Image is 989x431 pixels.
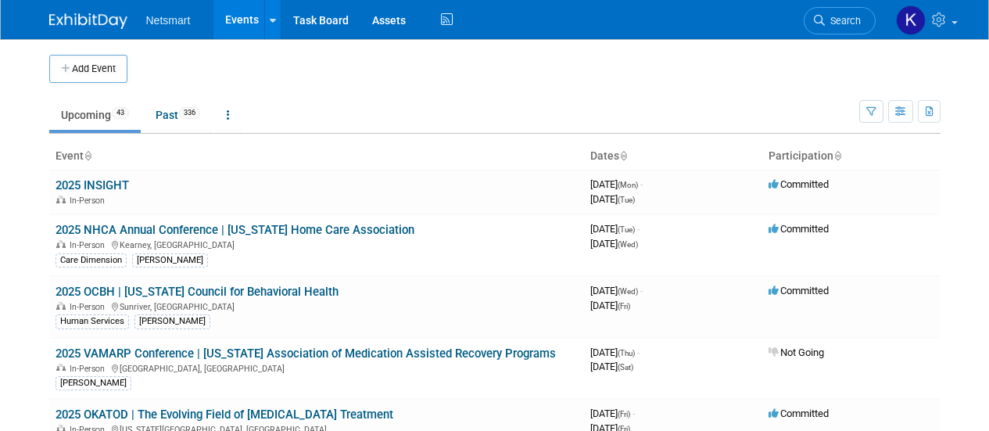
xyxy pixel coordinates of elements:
th: Event [49,143,584,170]
span: [DATE] [590,178,643,190]
span: [DATE] [590,408,635,419]
span: [DATE] [590,223,640,235]
div: [PERSON_NAME] [132,253,208,268]
img: Kaitlyn Woicke [896,5,926,35]
span: [DATE] [590,285,643,296]
span: In-Person [70,240,109,250]
span: (Fri) [618,410,630,418]
img: In-Person Event [56,240,66,248]
img: In-Person Event [56,302,66,310]
img: In-Person Event [56,196,66,203]
a: Search [804,7,876,34]
span: In-Person [70,196,109,206]
span: - [637,347,640,358]
span: (Tue) [618,225,635,234]
span: (Tue) [618,196,635,204]
span: Committed [769,178,829,190]
span: - [640,285,643,296]
button: Add Event [49,55,127,83]
span: (Wed) [618,240,638,249]
span: [DATE] [590,193,635,205]
span: Netsmart [146,14,191,27]
span: [DATE] [590,361,633,372]
span: - [640,178,643,190]
span: 336 [179,107,200,119]
div: Care Dimension [56,253,127,268]
a: Past336 [144,100,212,130]
div: Kearney, [GEOGRAPHIC_DATA] [56,238,578,250]
span: - [637,223,640,235]
span: [DATE] [590,347,640,358]
a: Sort by Event Name [84,149,91,162]
span: Committed [769,285,829,296]
span: [DATE] [590,300,630,311]
span: Committed [769,408,829,419]
th: Participation [762,143,941,170]
img: In-Person Event [56,364,66,372]
span: (Wed) [618,287,638,296]
a: Sort by Participation Type [833,149,841,162]
div: [GEOGRAPHIC_DATA], [GEOGRAPHIC_DATA] [56,361,578,374]
span: Not Going [769,347,824,358]
span: (Sat) [618,363,633,372]
th: Dates [584,143,762,170]
div: Human Services [56,314,129,329]
a: 2025 NHCA Annual Conference | [US_STATE] Home Care Association [56,223,414,237]
a: 2025 INSIGHT [56,178,129,192]
a: 2025 OCBH | [US_STATE] Council for Behavioral Health [56,285,339,299]
span: Committed [769,223,829,235]
span: In-Person [70,364,109,374]
div: Sunriver, [GEOGRAPHIC_DATA] [56,300,578,312]
span: - [632,408,635,419]
span: [DATE] [590,238,638,250]
span: In-Person [70,302,109,312]
a: Sort by Start Date [619,149,627,162]
a: Upcoming43 [49,100,141,130]
div: [PERSON_NAME] [134,314,210,329]
a: 2025 OKATOD | The Evolving Field of [MEDICAL_DATA] Treatment [56,408,393,422]
a: 2025 VAMARP Conference | [US_STATE] Association of Medication Assisted Recovery Programs [56,347,556,361]
span: Search [825,15,861,27]
img: ExhibitDay [49,13,127,29]
span: 43 [112,107,129,119]
span: (Fri) [618,302,630,311]
div: [PERSON_NAME] [56,376,131,390]
span: (Mon) [618,181,638,189]
span: (Thu) [618,349,635,357]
